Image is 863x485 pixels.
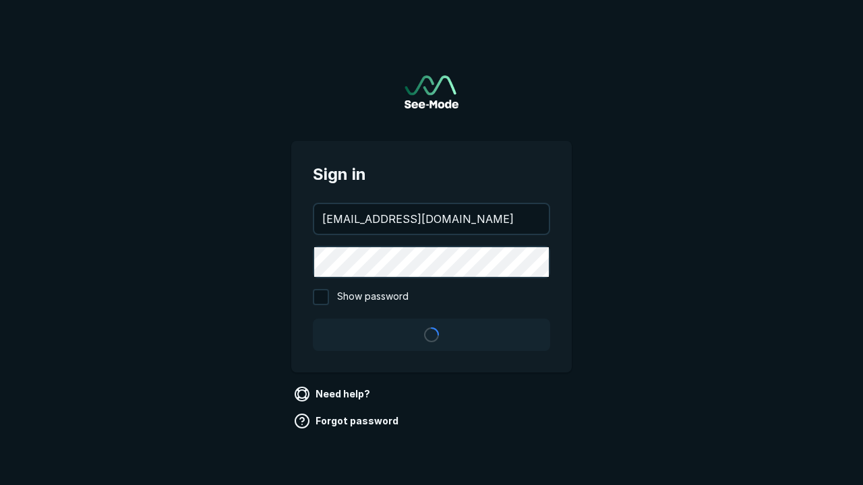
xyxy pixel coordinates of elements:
span: Show password [337,289,409,305]
a: Need help? [291,383,376,405]
a: Forgot password [291,410,404,432]
input: your@email.com [314,204,549,234]
img: See-Mode Logo [405,75,458,108]
a: Go to sign in [405,75,458,108]
span: Sign in [313,162,550,187]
